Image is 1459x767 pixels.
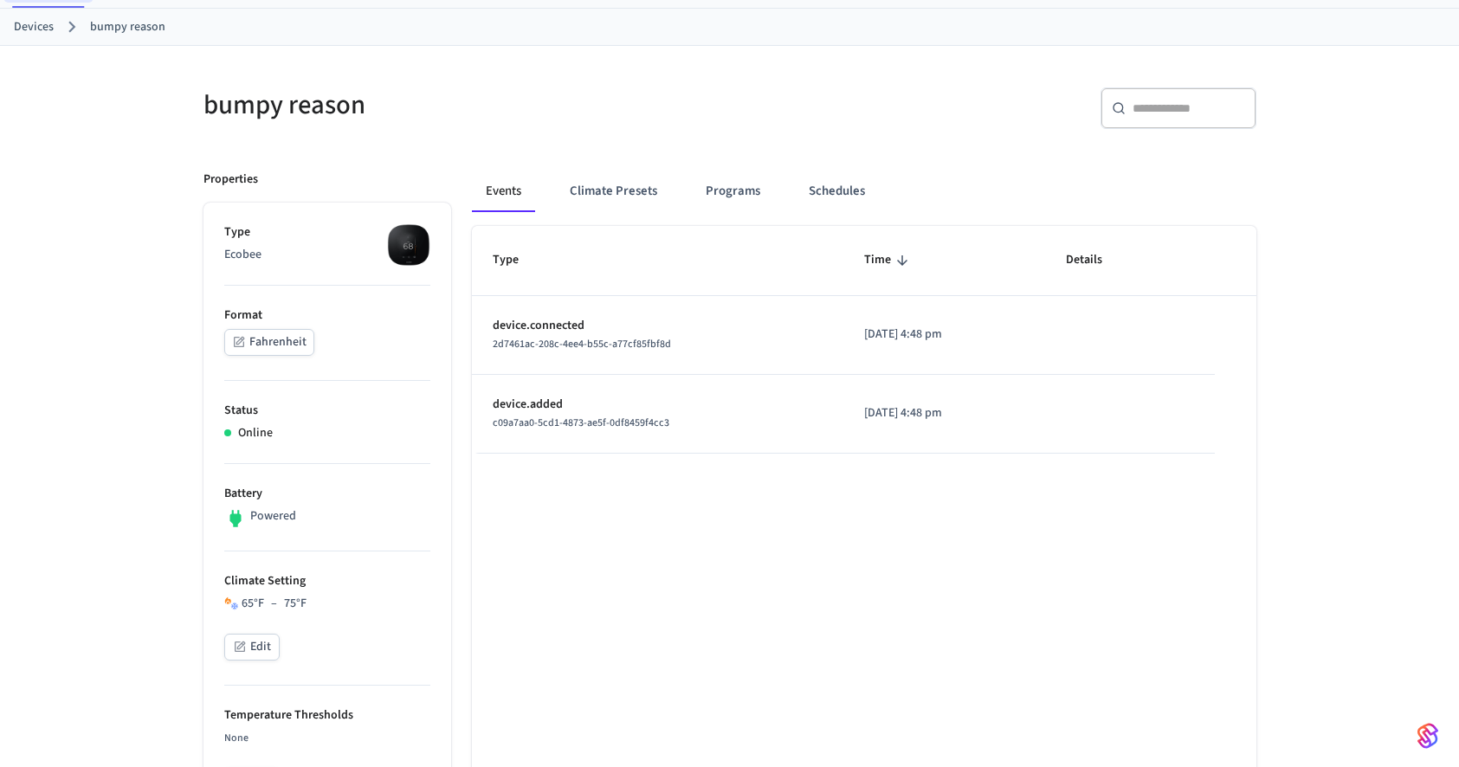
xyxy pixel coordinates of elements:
p: Powered [250,507,296,525]
a: bumpy reason [90,18,165,36]
button: Edit [224,634,280,661]
p: Battery [224,485,430,503]
span: 2d7461ac-208c-4ee4-b55c-a77cf85fbf8d [493,337,671,351]
p: [DATE] 4:48 pm [864,325,1024,344]
p: Climate Setting [224,572,430,590]
p: Type [224,223,430,242]
div: 65 °F 75 °F [242,595,307,613]
img: SeamLogoGradient.69752ec5.svg [1417,722,1438,750]
img: ecobee_lite_3 [387,223,430,267]
p: device.connected [493,317,823,335]
a: Devices [14,18,54,36]
p: Format [224,306,430,325]
button: Schedules [795,171,879,212]
span: – [271,595,277,613]
h5: bumpy reason [203,87,720,123]
p: [DATE] 4:48 pm [864,404,1024,422]
span: Time [864,247,913,274]
p: Status [224,402,430,420]
span: None [224,731,249,745]
p: Temperature Thresholds [224,706,430,725]
span: c09a7aa0-5cd1-4873-ae5f-0df8459f4cc3 [493,416,669,430]
button: Programs [692,171,774,212]
p: Properties [203,171,258,189]
button: Fahrenheit [224,329,314,356]
img: Heat Cool [224,596,238,610]
span: Details [1066,247,1125,274]
button: Climate Presets [556,171,671,212]
p: Online [238,424,273,442]
span: Type [493,247,541,274]
table: sticky table [472,226,1256,453]
button: Events [472,171,535,212]
p: device.added [493,396,823,414]
p: Ecobee [224,246,430,264]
